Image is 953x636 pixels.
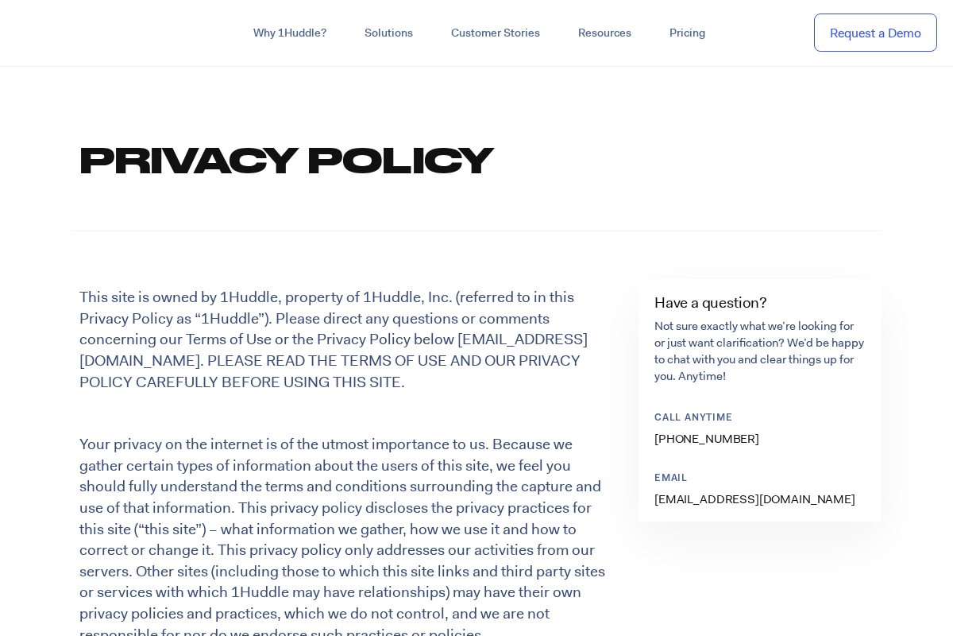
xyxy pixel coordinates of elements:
a: Solutions [345,19,432,48]
img: ... [16,17,129,48]
p: This site is owned by 1Huddle, property of 1Huddle, Inc. (referred to in this Privacy Policy as “... [79,287,618,393]
a: [EMAIL_ADDRESS][DOMAIN_NAME] [654,491,855,507]
p: Not sure exactly what we’re looking for or just want clarification? We’d be happy to chat with yo... [654,318,866,385]
p: Email [654,472,853,486]
a: Resources [559,19,650,48]
a: Pricing [650,19,724,48]
h1: Privacy Policy [79,135,866,183]
p: Call anytime [654,412,853,425]
a: Why 1Huddle? [234,19,345,48]
a: Request a Demo [814,14,937,52]
a: Customer Stories [432,19,559,48]
h4: Have a question? [654,295,866,310]
a: [PHONE_NUMBER] [654,431,759,447]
